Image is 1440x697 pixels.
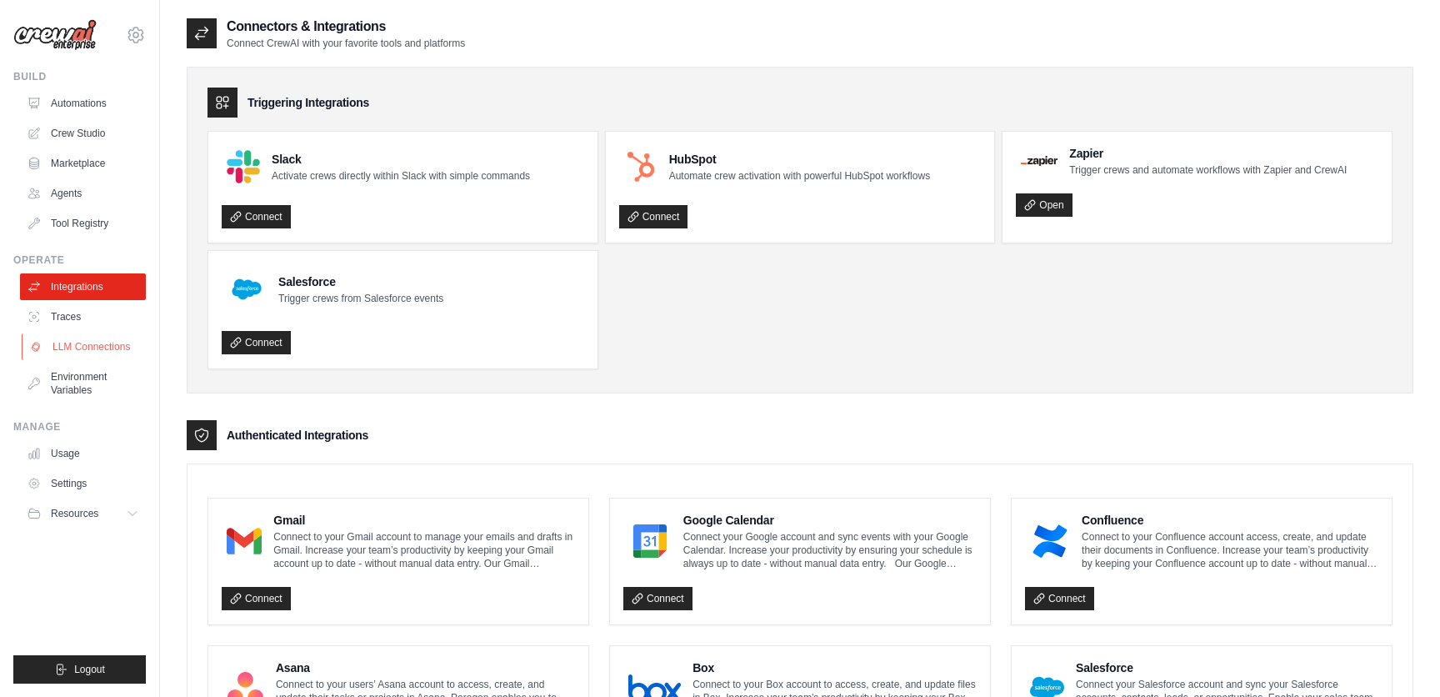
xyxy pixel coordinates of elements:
[13,420,146,434] div: Manage
[692,659,977,676] h4: Box
[227,150,260,183] img: Slack Logo
[13,655,146,684] button: Logout
[278,273,443,290] h4: Salesforce
[273,512,575,529] h4: Gmail
[683,530,977,570] p: Connect your Google account and sync events with your Google Calendar. Increase your productivity...
[1030,524,1070,558] img: Confluence Logo
[20,303,146,330] a: Traces
[619,205,688,228] a: Connect
[227,427,368,444] h3: Authenticated Integrations
[624,150,657,183] img: HubSpot Logo
[20,273,146,300] a: Integrations
[623,587,692,610] a: Connect
[272,151,530,168] h4: Slack
[227,524,262,558] img: Gmail Logo
[227,269,267,309] img: Salesforce Logo
[20,364,146,404] a: Environment Variables
[1069,163,1347,177] p: Trigger crews and automate workflows with Zapier and CrewAI
[13,19,97,51] img: Logo
[22,333,147,360] a: LLM Connections
[1076,659,1378,676] h4: Salesforce
[20,150,146,177] a: Marketplace
[1082,530,1378,570] p: Connect to your Confluence account access, create, and update their documents in Confluence. Incr...
[669,169,930,183] p: Automate crew activation with powerful HubSpot workflows
[74,663,105,676] span: Logout
[1082,512,1378,529] h4: Confluence
[276,659,575,676] h4: Asana
[1025,587,1094,610] a: Connect
[247,94,369,111] h3: Triggering Integrations
[1069,145,1347,162] h4: Zapier
[51,507,98,520] span: Resources
[278,292,443,305] p: Trigger crews from Salesforce events
[273,530,575,570] p: Connect to your Gmail account to manage your emails and drafts in Gmail. Increase your team’s pro...
[1021,156,1057,166] img: Zapier Logo
[1016,193,1072,217] a: Open
[683,512,977,529] h4: Google Calendar
[20,500,146,527] button: Resources
[222,331,291,354] a: Connect
[20,120,146,147] a: Crew Studio
[13,70,146,83] div: Build
[272,169,530,183] p: Activate crews directly within Slack with simple commands
[222,205,291,228] a: Connect
[20,470,146,497] a: Settings
[227,17,465,37] h2: Connectors & Integrations
[227,37,465,50] p: Connect CrewAI with your favorite tools and platforms
[13,253,146,267] div: Operate
[20,90,146,117] a: Automations
[669,151,930,168] h4: HubSpot
[20,440,146,467] a: Usage
[20,180,146,207] a: Agents
[628,524,672,558] img: Google Calendar Logo
[222,587,291,610] a: Connect
[20,210,146,237] a: Tool Registry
